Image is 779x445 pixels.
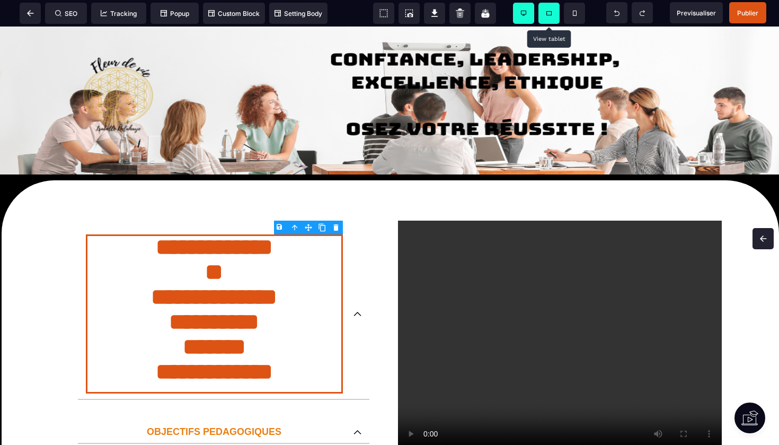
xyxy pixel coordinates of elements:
span: Popup [161,10,189,18]
span: View components [373,3,394,24]
span: Tracking [101,10,137,18]
span: Custom Block [208,10,260,18]
span: Screenshot [399,3,420,24]
span: Previsualiser [677,9,716,17]
span: Publier [737,9,758,17]
span: Preview [670,2,723,23]
span: Setting Body [275,10,322,18]
span: SEO [55,10,77,18]
p: OBJECTIFS PEDAGOGIQUES [86,400,343,411]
